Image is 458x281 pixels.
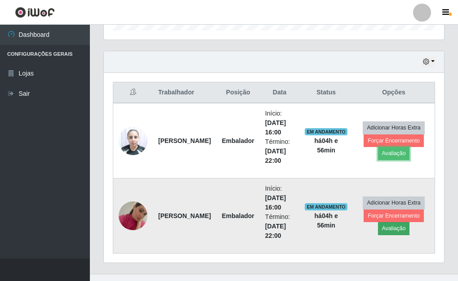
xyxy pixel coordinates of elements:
[216,82,259,103] th: Posição
[265,184,294,212] li: Início:
[363,121,424,134] button: Adicionar Horas Extra
[305,203,347,210] span: EM ANDAMENTO
[363,196,424,209] button: Adicionar Horas Extra
[364,134,424,147] button: Forçar Encerramento
[153,82,216,103] th: Trabalhador
[15,7,55,18] img: CoreUI Logo
[315,212,338,229] strong: há 04 h e 56 min
[305,128,347,135] span: EM ANDAMENTO
[119,190,147,241] img: 1741890042510.jpeg
[364,210,424,222] button: Forçar Encerramento
[378,222,410,235] button: Avaliação
[265,223,286,239] time: [DATE] 22:00
[222,212,254,219] strong: Embalador
[222,137,254,144] strong: Embalador
[265,109,294,137] li: Início:
[265,147,286,164] time: [DATE] 22:00
[265,212,294,241] li: Término:
[265,119,286,136] time: [DATE] 16:00
[260,82,299,103] th: Data
[265,137,294,165] li: Término:
[315,137,338,154] strong: há 04 h e 56 min
[158,212,211,219] strong: [PERSON_NAME]
[378,147,410,160] button: Avaliação
[265,194,286,211] time: [DATE] 16:00
[158,137,211,144] strong: [PERSON_NAME]
[299,82,353,103] th: Status
[353,82,435,103] th: Opções
[119,121,147,160] img: 1739994247557.jpeg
